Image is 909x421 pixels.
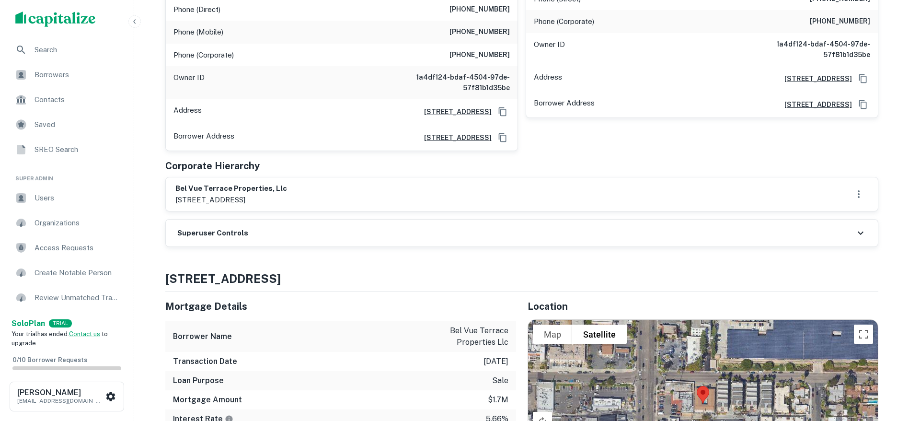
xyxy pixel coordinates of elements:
p: Address [534,71,562,86]
iframe: Chat Widget [861,344,909,390]
a: Access Requests [8,236,126,259]
a: Saved [8,113,126,136]
h5: Mortgage Details [165,299,516,314]
span: Organizations [35,217,120,229]
span: Access Requests [35,242,120,254]
span: Borrowers [35,69,120,81]
a: Contacts [8,88,126,111]
a: Organizations [8,211,126,234]
h4: [STREET_ADDRESS] [165,270,878,287]
p: Borrower Address [534,97,595,112]
h6: Borrower Name [173,331,232,342]
a: SREO Search [8,138,126,161]
a: [STREET_ADDRESS] [416,106,492,117]
h6: Transaction Date [173,356,237,367]
li: Super Admin [8,163,126,187]
p: Borrower Address [173,130,234,145]
h6: Superuser Controls [177,228,248,239]
a: Search [8,38,126,61]
a: Review LTV Flagged Transactions [8,311,126,334]
button: Copy Address [856,97,870,112]
h5: Location [528,299,878,314]
p: Phone (Corporate) [173,49,234,61]
h6: [PHONE_NUMBER] [810,16,870,27]
p: Owner ID [534,39,565,60]
p: Phone (Direct) [173,4,220,15]
button: Toggle fullscreen view [854,325,873,344]
p: $1.7m [488,394,508,406]
button: Show satellite imagery [572,325,627,344]
h6: 1a4df124-bdaf-4504-97de-57f81b1d35be [755,39,870,60]
p: bel vue terrace properties llc [422,325,508,348]
h6: bel vue terrace properties, llc [175,183,287,194]
a: Create Notable Person [8,261,126,284]
a: Contact us [69,330,100,338]
p: Phone (Corporate) [534,16,594,27]
a: [STREET_ADDRESS] [777,99,852,110]
span: Contacts [35,94,120,105]
p: [DATE] [483,356,508,367]
a: Borrowers [8,63,126,86]
p: Phone (Mobile) [173,26,223,38]
span: Create Notable Person [35,267,120,279]
p: Owner ID [173,72,205,93]
button: Copy Address [495,105,510,119]
p: [STREET_ADDRESS] [175,194,287,206]
button: [PERSON_NAME][EMAIL_ADDRESS][DOMAIN_NAME] [10,382,124,411]
a: Review Unmatched Transactions [8,286,126,309]
h6: Mortgage Amount [173,394,242,406]
span: Your trial has ended. to upgrade. [12,330,108,347]
h6: [PHONE_NUMBER] [449,26,510,38]
p: sale [492,375,508,386]
a: [STREET_ADDRESS] [777,73,852,84]
button: Show street map [533,325,572,344]
h6: Loan Purpose [173,375,224,386]
p: Address [173,105,202,119]
button: Copy Address [856,71,870,86]
button: Copy Address [495,130,510,145]
span: Saved [35,119,120,130]
p: [EMAIL_ADDRESS][DOMAIN_NAME] [17,397,104,405]
a: Users [8,187,126,210]
a: SoloPlan [12,318,45,329]
h6: [PERSON_NAME] [17,389,104,397]
h6: [PHONE_NUMBER] [449,49,510,61]
span: Search [35,44,120,56]
span: 0 / 10 Borrower Requests [12,356,87,363]
h6: 1a4df124-bdaf-4504-97de-57f81b1d35be [395,72,510,93]
span: SREO Search [35,144,120,155]
img: capitalize-logo.png [15,12,96,27]
span: Review Unmatched Transactions [35,292,120,304]
strong: Solo Plan [12,319,45,328]
h6: [PHONE_NUMBER] [449,4,510,15]
div: TRIAL [49,319,72,327]
a: [STREET_ADDRESS] [416,132,492,143]
h5: Corporate Hierarchy [165,159,260,173]
span: Users [35,192,120,204]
